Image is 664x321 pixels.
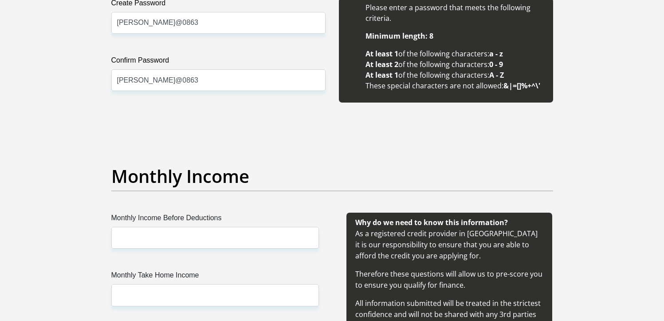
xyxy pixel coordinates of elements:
[355,218,508,227] b: Why do we need to know this information?
[365,59,544,70] li: of the following characters:
[365,59,398,69] b: At least 2
[365,49,398,59] b: At least 1
[111,227,319,249] input: Monthly Income Before Deductions
[111,12,326,34] input: Create Password
[365,70,398,80] b: At least 1
[111,69,326,91] input: Confirm Password
[365,31,433,41] b: Minimum length: 8
[365,2,544,24] li: Please enter a password that meets the following criteria.
[111,284,319,306] input: Monthly Take Home Income
[111,213,319,227] label: Monthly Income Before Deductions
[489,49,503,59] b: a - z
[365,48,544,59] li: of the following characters:
[503,81,540,91] b: &|=[]%+^\'
[111,55,326,69] label: Confirm Password
[489,70,504,80] b: A - Z
[365,70,544,80] li: of the following characters:
[489,59,503,69] b: 0 - 9
[111,166,553,187] h2: Monthly Income
[365,80,544,91] li: These special characters are not allowed:
[111,270,319,284] label: Monthly Take Home Income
